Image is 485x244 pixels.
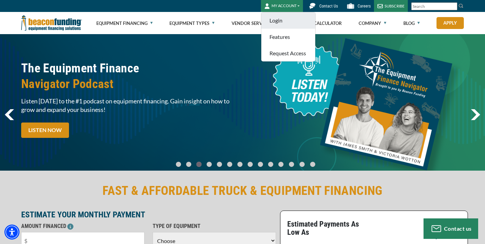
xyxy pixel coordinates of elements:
[21,123,69,138] a: LISTEN NOW
[21,211,276,219] p: ESTIMATE YOUR MONTHLY PAYMENT
[261,12,315,29] a: Login - open in a new tab
[458,3,464,9] img: Search
[403,12,420,34] a: Blog
[359,12,386,34] a: Company
[236,161,244,167] a: Go To Slide 6
[261,29,315,45] a: Features
[21,12,82,34] img: Beacon Funding Corporation logo
[153,222,276,230] p: TYPE OF EQUIPMENT
[256,161,264,167] a: Go To Slide 8
[261,45,315,61] a: Request Access
[205,161,213,167] a: Go To Slide 3
[169,12,214,34] a: Equipment Types
[277,161,285,167] a: Go To Slide 10
[471,109,480,120] img: Right Navigator
[293,12,342,34] a: Finance Calculator
[215,161,223,167] a: Go To Slide 4
[195,161,203,167] a: Go To Slide 2
[246,161,254,167] a: Go To Slide 7
[232,12,277,34] a: Vendor Services
[287,220,370,236] p: Estimated Payments As Low As
[174,161,182,167] a: Go To Slide 0
[225,161,234,167] a: Go To Slide 5
[184,161,193,167] a: Go To Slide 1
[436,17,464,29] a: Apply
[424,218,478,239] button: Contact us
[21,97,238,114] span: Listen [DATE] to the #1 podcast on equipment financing. Gain insight on how to grow and expand yo...
[21,76,238,92] span: Navigator Podcast
[5,109,14,120] img: Left Navigator
[266,161,275,167] a: Go To Slide 9
[319,4,338,9] span: Contact Us
[308,161,317,167] a: Go To Slide 13
[287,161,296,167] a: Go To Slide 11
[21,60,238,92] h2: The Equipment Finance
[298,161,306,167] a: Go To Slide 12
[21,222,144,230] p: AMOUNT FINANCED
[358,4,371,9] span: Careers
[5,109,14,120] a: previous
[4,225,19,240] div: Accessibility Menu
[96,12,153,34] a: Equipment Financing
[471,109,480,120] a: next
[450,4,456,9] a: Clear search text
[444,225,472,232] span: Contact us
[21,183,464,199] h2: FAST & AFFORDABLE TRUCK & EQUIPMENT FINANCING
[411,2,457,10] input: Search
